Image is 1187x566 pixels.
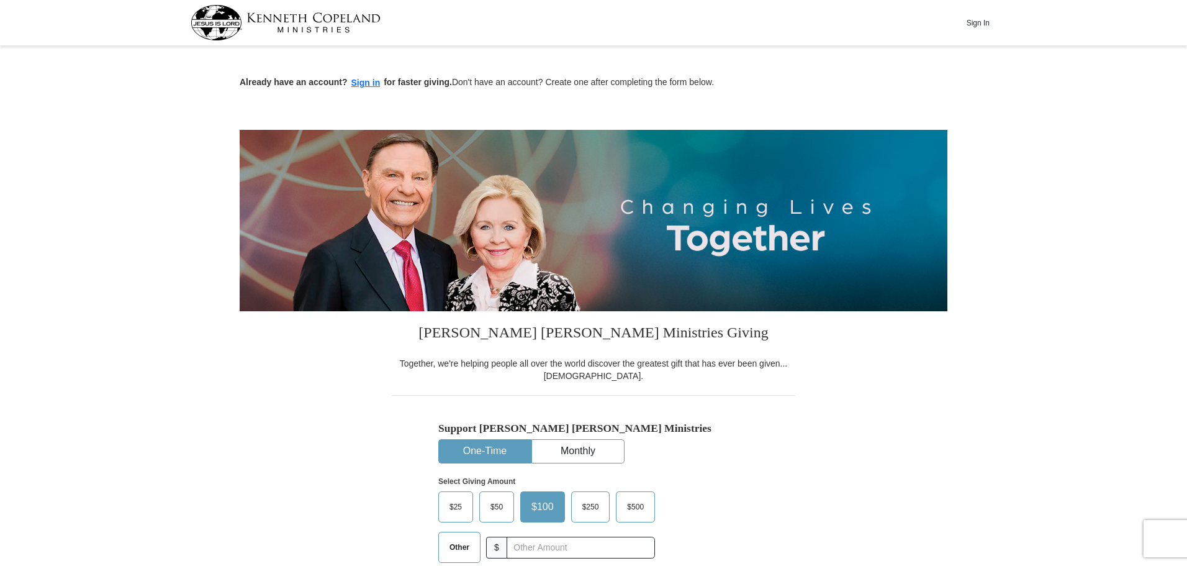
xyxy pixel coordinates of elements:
[576,498,605,516] span: $250
[240,76,947,90] p: Don't have an account? Create one after completing the form below.
[438,477,515,486] strong: Select Giving Amount
[507,537,655,559] input: Other Amount
[621,498,650,516] span: $500
[392,357,795,382] div: Together, we're helping people all over the world discover the greatest gift that has ever been g...
[438,422,749,435] h5: Support [PERSON_NAME] [PERSON_NAME] Ministries
[348,76,384,90] button: Sign in
[191,5,381,40] img: kcm-header-logo.svg
[240,77,452,87] strong: Already have an account? for faster giving.
[484,498,509,516] span: $50
[439,440,531,463] button: One-Time
[486,537,507,559] span: $
[392,311,795,357] h3: [PERSON_NAME] [PERSON_NAME] Ministries Giving
[443,538,476,557] span: Other
[532,440,624,463] button: Monthly
[959,13,996,32] button: Sign In
[443,498,468,516] span: $25
[525,498,560,516] span: $100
